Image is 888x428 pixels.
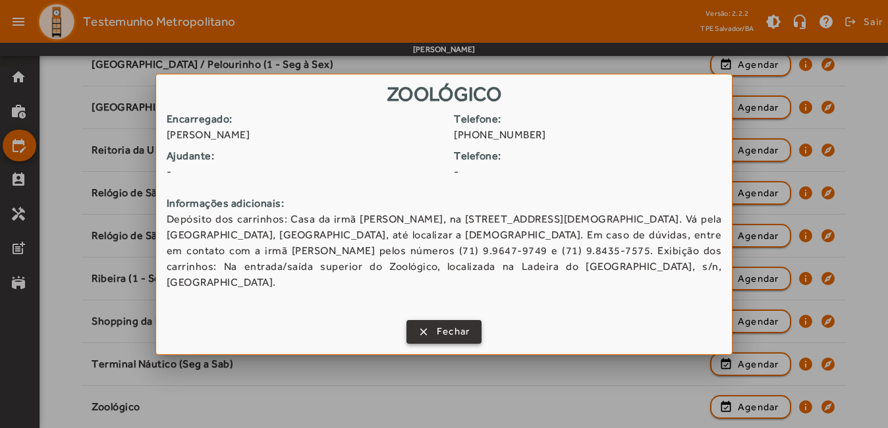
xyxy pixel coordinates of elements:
span: - [167,164,444,180]
span: [PERSON_NAME] [167,127,444,143]
strong: Telefone: [454,148,731,164]
button: Fechar [406,320,482,344]
strong: Informações adicionais: [167,196,721,211]
span: [PHONE_NUMBER] [454,127,731,143]
span: Depósito dos carrinhos: Casa da irmã [PERSON_NAME], na [STREET_ADDRESS][DEMOGRAPHIC_DATA]. Vá pel... [167,211,721,290]
strong: Ajudante: [167,148,444,164]
strong: Encarregado: [167,111,444,127]
span: - [454,164,731,180]
span: Fechar [437,324,470,339]
h1: Zoológico [156,74,732,111]
strong: Telefone: [454,111,731,127]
